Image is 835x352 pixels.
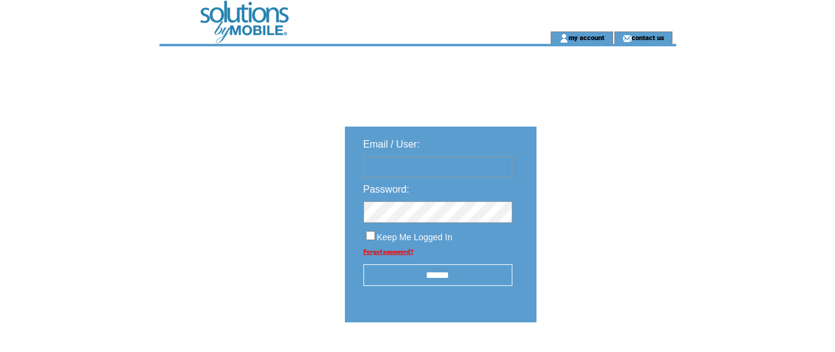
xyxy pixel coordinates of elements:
span: Keep Me Logged In [377,232,452,242]
img: account_icon.gif [559,33,569,43]
a: my account [569,33,604,41]
span: Email / User: [363,139,420,149]
span: Password: [363,184,410,195]
a: Forgot password? [363,248,413,255]
img: contact_us_icon.gif [622,33,632,43]
a: contact us [632,33,664,41]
